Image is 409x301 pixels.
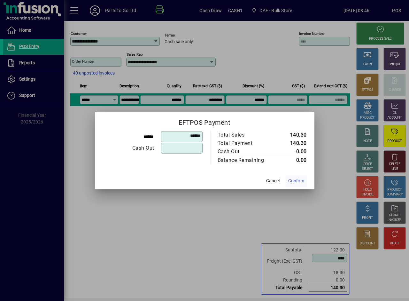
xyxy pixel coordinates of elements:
[278,139,307,147] td: 140.30
[278,147,307,156] td: 0.00
[103,144,154,152] div: Cash Out
[266,178,280,184] span: Cancel
[218,156,271,164] div: Balance Remaining
[263,175,283,187] button: Cancel
[278,131,307,139] td: 140.30
[286,175,307,187] button: Confirm
[278,156,307,164] td: 0.00
[217,131,278,139] td: Total Sales
[288,178,304,184] span: Confirm
[217,139,278,147] td: Total Payment
[218,148,271,155] div: Cash Out
[95,112,314,131] h2: EFTPOS Payment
